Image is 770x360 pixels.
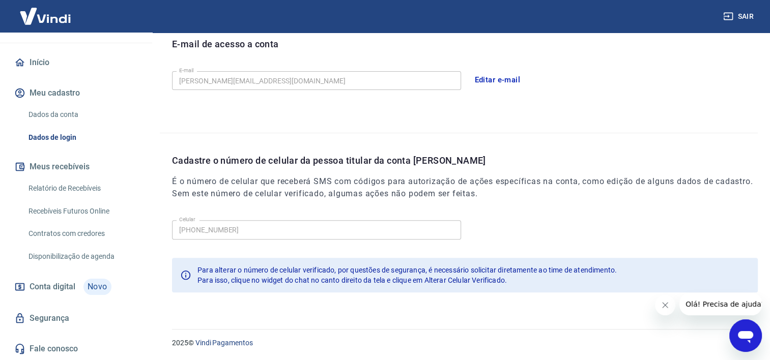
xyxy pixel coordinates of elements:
button: Editar e-mail [469,69,526,91]
a: Segurança [12,307,140,329]
iframe: Fechar mensagem [655,295,675,315]
span: Para alterar o número de celular verificado, por questões de segurança, é necessário solicitar di... [197,266,617,274]
a: Disponibilização de agenda [24,246,140,267]
p: 2025 © [172,338,746,348]
span: Para isso, clique no widget do chat no canto direito da tela e clique em Alterar Celular Verificado. [197,276,507,284]
h6: É o número de celular que receberá SMS com códigos para autorização de ações específicas na conta... [172,175,758,200]
img: Vindi [12,1,78,32]
label: E-mail [179,67,193,74]
span: Conta digital [30,280,75,294]
a: Dados de login [24,127,140,148]
a: Vindi Pagamentos [195,339,253,347]
label: Celular [179,216,195,223]
iframe: Mensagem da empresa [679,293,762,315]
p: Cadastre o número de celular da pessoa titular da conta [PERSON_NAME] [172,154,758,167]
a: Contratos com credores [24,223,140,244]
p: E-mail de acesso a conta [172,37,279,51]
a: Conta digitalNovo [12,275,140,299]
span: Olá! Precisa de ajuda? [6,7,85,15]
button: Meus recebíveis [12,156,140,178]
button: Sair [721,7,758,26]
a: Fale conosco [12,338,140,360]
a: Início [12,51,140,74]
iframe: Botão para abrir a janela de mensagens [729,319,762,352]
a: Dados da conta [24,104,140,125]
button: Meu cadastro [12,82,140,104]
a: Relatório de Recebíveis [24,178,140,199]
a: Recebíveis Futuros Online [24,201,140,222]
span: Novo [83,279,111,295]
